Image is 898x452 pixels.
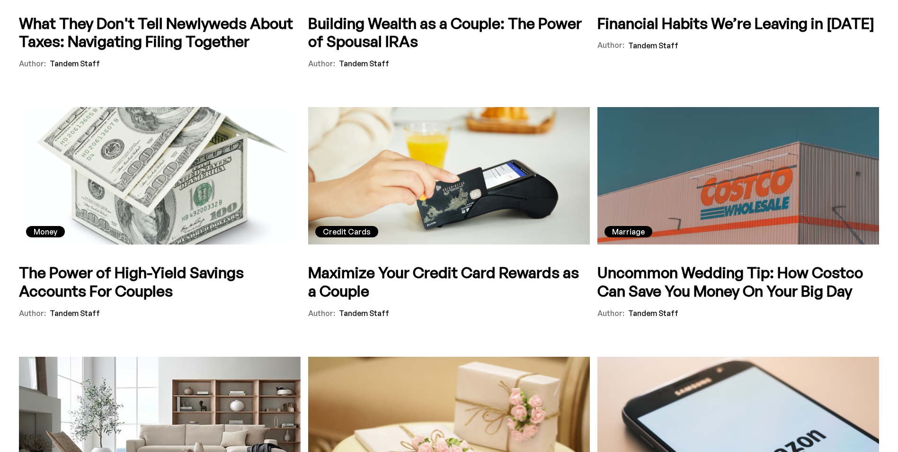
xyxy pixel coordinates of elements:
[323,226,371,237] div: Credit Cards
[50,307,100,319] div: Tandem Staff
[308,60,335,68] div: Author:
[597,263,879,300] h5: Uncommon Wedding Tip: How Costco Can Save You Money On Your Big Day
[19,263,301,319] a: The Power of High-Yield Savings Accounts For CouplesAuthor:Tandem Staff
[597,309,624,317] div: Author:
[597,14,874,51] a: Financial Habits We’re Leaving in [DATE]Author:Tandem Staff
[597,14,874,32] h5: Financial Habits We’re Leaving in [DATE]
[597,41,624,49] div: Author:
[308,263,590,319] a: Maximize Your Credit Card Rewards as a CoupleAuthor:Tandem Staff
[308,263,590,300] h5: Maximize Your Credit Card Rewards as a Couple
[50,58,100,69] div: Tandem Staff
[628,307,678,319] div: Tandem Staff
[19,14,301,51] h5: What They Don't Tell Newlyweds About Taxes: Navigating Filing Together
[19,309,46,317] div: Author:
[339,58,389,69] div: Tandem Staff
[19,60,46,68] div: Author:
[597,263,879,319] a: Uncommon Wedding Tip: How Costco Can Save You Money On Your Big DayAuthor:Tandem Staff
[339,307,389,319] div: Tandem Staff
[34,226,57,237] div: Money
[308,14,590,51] h5: Building Wealth as a Couple: The Power of Spousal IRAs
[628,40,678,51] div: Tandem Staff
[19,14,301,70] a: What They Don't Tell Newlyweds About Taxes: Navigating Filing TogetherAuthor:Tandem Staff
[612,226,645,237] div: Marriage
[308,309,335,317] div: Author:
[308,14,590,70] a: Building Wealth as a Couple: The Power of Spousal IRAsAuthor:Tandem Staff
[19,263,301,300] h5: The Power of High-Yield Savings Accounts For Couples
